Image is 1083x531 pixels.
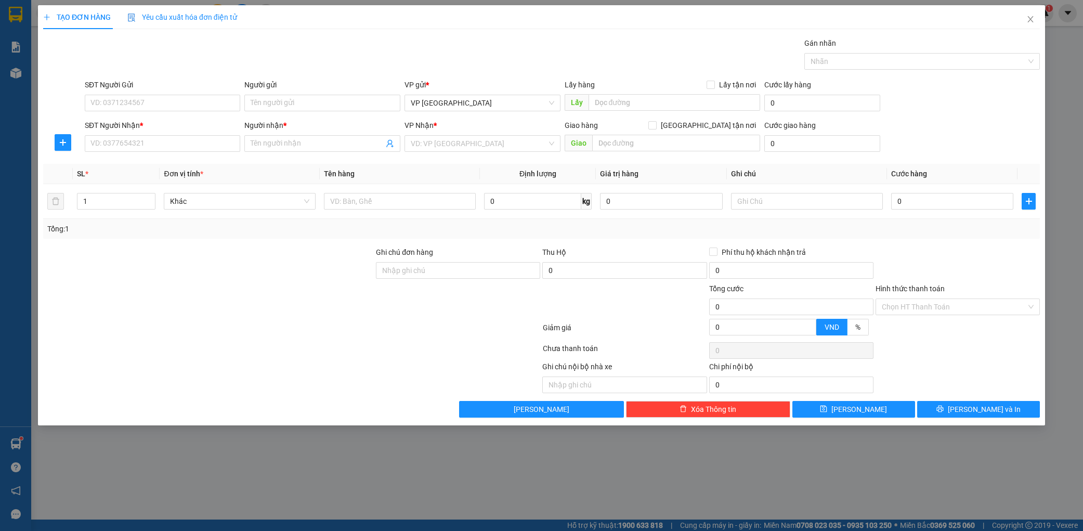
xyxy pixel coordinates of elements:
[657,120,760,131] span: [GEOGRAPHIC_DATA] tận nơi
[43,14,50,21] span: plus
[876,284,945,293] label: Hình thức thanh toán
[600,170,638,178] span: Giá trị hàng
[589,94,760,111] input: Dọc đường
[542,343,708,361] div: Chưa thanh toán
[731,193,883,210] input: Ghi Chú
[542,322,708,340] div: Giảm giá
[244,79,400,90] div: Người gửi
[386,139,394,148] span: user-add
[855,323,860,331] span: %
[1022,193,1036,210] button: plus
[411,95,554,111] span: VP Mỹ Đình
[376,262,540,279] input: Ghi chú đơn hàng
[820,405,827,413] span: save
[542,377,707,393] input: Nhập ghi chú
[542,248,566,256] span: Thu Hộ
[792,401,915,418] button: save[PERSON_NAME]
[43,13,111,21] span: TẠO ĐƠN HÀNG
[825,323,839,331] span: VND
[170,193,309,209] span: Khác
[804,39,836,47] label: Gán nhãn
[47,193,64,210] button: delete
[709,284,743,293] span: Tổng cước
[626,401,790,418] button: deleteXóa Thông tin
[565,81,595,89] span: Lấy hàng
[85,120,241,131] div: SĐT Người Nhận
[1016,5,1045,34] button: Close
[917,401,1040,418] button: printer[PERSON_NAME] và In
[405,79,560,90] div: VP gửi
[936,405,944,413] span: printer
[691,404,736,415] span: Xóa Thông tin
[565,94,589,111] span: Lấy
[600,193,723,210] input: 0
[709,361,873,377] div: Chi phí nội bộ
[727,164,887,184] th: Ghi chú
[565,135,592,151] span: Giao
[764,81,811,89] label: Cước lấy hàng
[459,401,623,418] button: [PERSON_NAME]
[324,170,355,178] span: Tên hàng
[565,121,598,129] span: Giao hàng
[405,121,434,129] span: VP Nhận
[77,170,85,178] span: SL
[514,404,569,415] span: [PERSON_NAME]
[1026,15,1035,23] span: close
[831,404,887,415] span: [PERSON_NAME]
[717,247,810,258] span: Phí thu hộ khách nhận trả
[127,13,237,21] span: Yêu cầu xuất hóa đơn điện tử
[592,135,760,151] input: Dọc đường
[581,193,592,210] span: kg
[55,134,71,151] button: plus
[519,170,556,178] span: Định lượng
[244,120,400,131] div: Người nhận
[127,14,136,22] img: icon
[764,135,880,152] input: Cước giao hàng
[47,223,418,235] div: Tổng: 1
[542,361,707,377] div: Ghi chú nội bộ nhà xe
[1022,197,1035,205] span: plus
[891,170,927,178] span: Cước hàng
[715,79,760,90] span: Lấy tận nơi
[376,248,433,256] label: Ghi chú đơn hàng
[764,121,816,129] label: Cước giao hàng
[164,170,203,178] span: Đơn vị tính
[764,95,880,111] input: Cước lấy hàng
[85,79,241,90] div: SĐT Người Gửi
[55,138,71,147] span: plus
[680,405,687,413] span: delete
[948,404,1021,415] span: [PERSON_NAME] và In
[324,193,476,210] input: VD: Bàn, Ghế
